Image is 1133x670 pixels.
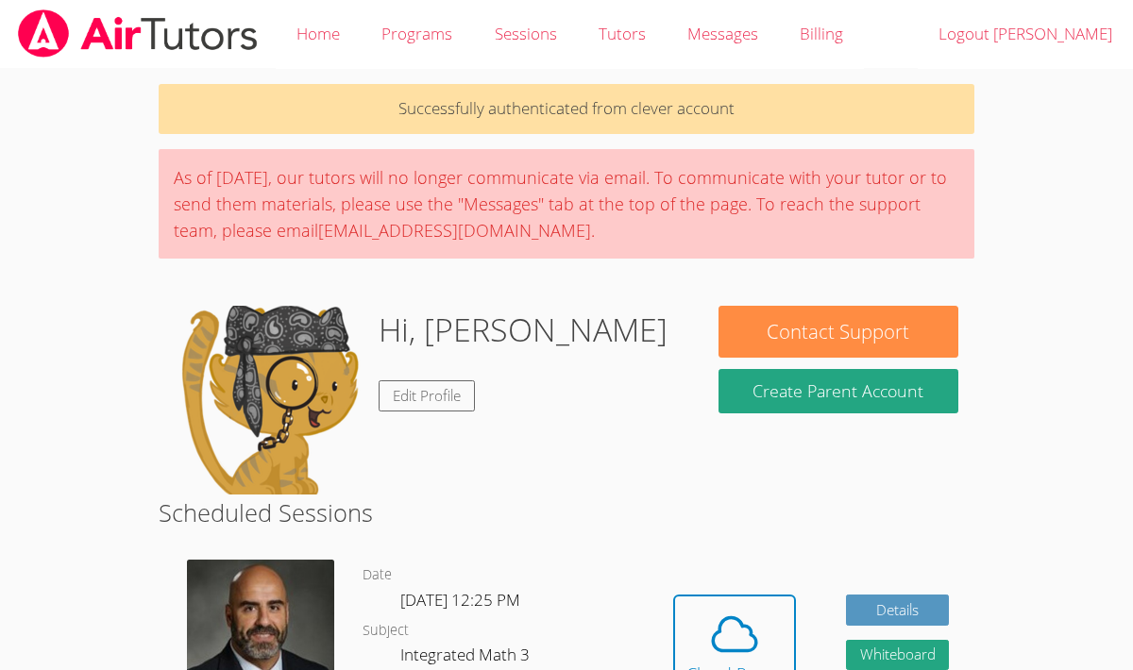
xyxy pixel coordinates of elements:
[159,149,974,259] div: As of [DATE], our tutors will no longer communicate via email. To communicate with your tutor or ...
[159,494,974,530] h2: Scheduled Sessions
[159,84,974,134] p: Successfully authenticated from clever account
[363,563,392,587] dt: Date
[379,306,668,354] h1: Hi, [PERSON_NAME]
[175,306,364,494] img: default.png
[363,619,409,643] dt: Subject
[846,595,950,626] a: Details
[16,9,260,58] img: airtutors_banner-c4298cdbf04f3fff15de1276eac7730deb9818008684d7c2e4769d2f7ddbe033.png
[719,306,957,358] button: Contact Support
[687,23,758,44] span: Messages
[379,380,475,411] a: Edit Profile
[719,369,957,413] button: Create Parent Account
[400,589,520,611] span: [DATE] 12:25 PM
